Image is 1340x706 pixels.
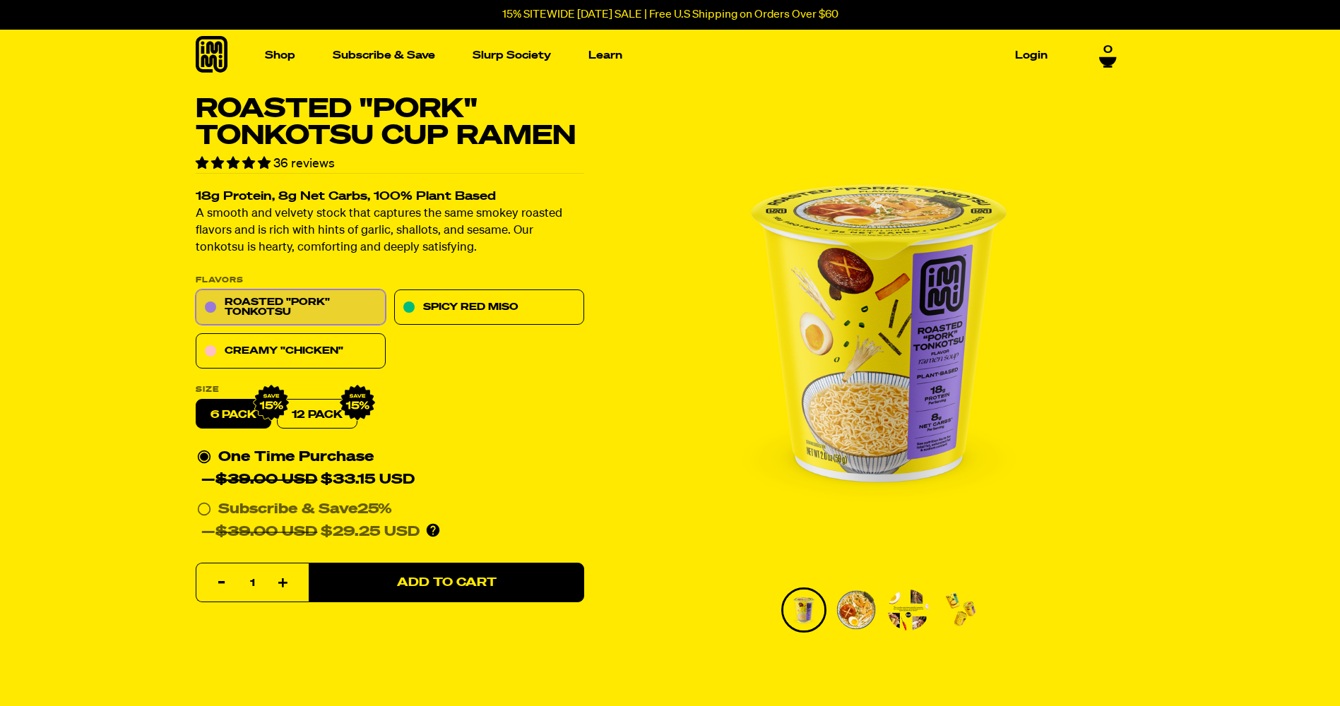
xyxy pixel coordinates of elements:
[502,8,838,21] p: 15% SITEWIDE [DATE] SALE | Free U.S Shipping on Orders Over $60
[259,30,1053,81] nav: Main navigation
[327,44,441,66] a: Subscribe & Save
[201,469,415,491] div: — $33.15 USD
[583,44,628,66] a: Learn
[196,96,584,150] h1: Roasted "Pork" Tonkotsu Cup Ramen
[196,206,584,257] p: A smooth and velvety stock that captures the same smokey roasted flavors and is rich with hints o...
[253,385,290,421] img: IMG_9632.png
[1099,44,1117,68] a: 0
[196,400,271,429] label: 6 pack
[938,587,983,633] li: Go to slide 4
[215,473,317,487] del: $39.00 USD
[339,385,376,421] img: IMG_9632.png
[641,587,1116,633] div: PDP main carousel thumbnails
[641,96,1116,570] li: 1 of 4
[215,525,317,539] del: $39.00 USD
[783,590,824,630] img: Roasted "Pork" Tonkotsu Cup Ramen
[196,191,584,203] h2: 18g Protein, 8g Net Carbs, 100% Plant Based
[196,290,386,325] a: Roasted "Pork" Tonkotsu
[888,590,929,630] img: Roasted "Pork" Tonkotsu Cup Ramen
[196,277,584,285] p: Flavors
[396,577,496,589] span: Add to Cart
[394,290,584,325] a: Spicy Red Miso
[467,44,557,66] a: Slurp Society
[259,44,301,66] a: Shop
[277,400,357,429] a: 12 Pack
[197,446,583,491] div: One Time Purchase
[781,587,826,633] li: Go to slide 1
[309,563,584,603] button: Add to Cart
[201,521,420,544] div: — $29.25 USD
[886,587,931,633] li: Go to slide 3
[1009,44,1053,66] a: Login
[940,590,981,630] img: Roasted "Pork" Tonkotsu Cup Ramen
[357,503,392,517] span: 25%
[218,498,392,521] div: Subscribe & Save
[641,96,1116,570] img: Roasted "Pork" Tonkotsu Cup Ramen
[205,564,300,604] input: quantity
[196,157,273,170] span: 4.75 stars
[196,386,584,394] label: Size
[641,96,1116,570] div: PDP main carousel
[1103,44,1113,56] span: 0
[273,157,335,170] span: 36 reviews
[836,590,877,630] img: Roasted "Pork" Tonkotsu Cup Ramen
[196,334,386,369] a: Creamy "Chicken"
[834,587,879,633] li: Go to slide 2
